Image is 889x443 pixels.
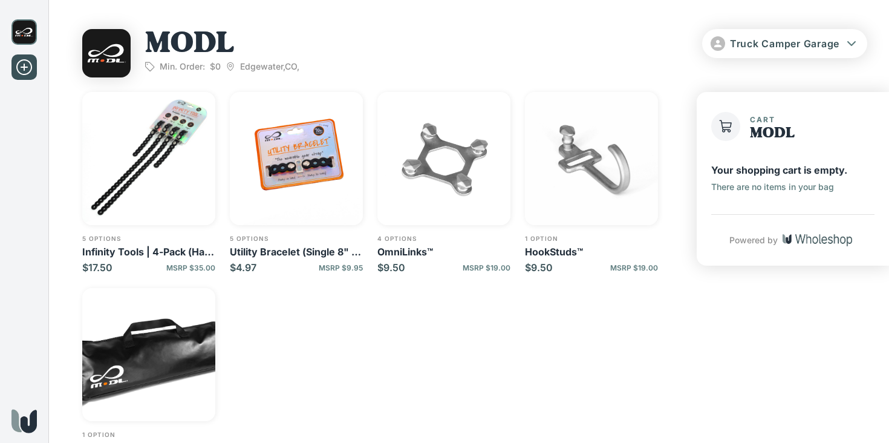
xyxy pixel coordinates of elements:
span: $19.00 [486,263,510,272]
img: Wholeshop logo [783,234,852,246]
p: Edgewater , CO , [226,61,299,72]
img: Wholeshop logo [11,409,37,433]
span: Truck Camper Garage [730,38,839,50]
img: 4-Pack_Black.png [82,92,215,225]
p: Min. Order: [160,61,205,72]
p: 1 option [82,431,215,438]
span: $0 [210,61,221,72]
span: Cart [750,115,775,124]
p: $17.50 [82,261,112,274]
img: HookStuds.jpg [525,92,658,225]
p: HookStuds™ [525,246,658,258]
p: 5 options [82,235,215,242]
p: MSRP [166,263,215,272]
p: Infinity Tools | 4-Pack (Half 8" & Half 16") [82,246,215,258]
p: Utility Bracelet (Single 8" Infinity Tool) [230,246,363,258]
p: $9.50 [377,261,405,274]
img: MODL logo [11,19,37,45]
p: MSRP [463,263,510,272]
p: Your shopping cart is empty. [711,163,847,177]
p: 5 options [230,235,363,242]
img: MODL logo [82,29,131,77]
span: $19.00 [633,263,658,272]
h1: MODL [145,29,299,61]
p: $9.50 [525,261,553,274]
h1: MODL [750,126,795,142]
img: a2.png [82,288,215,421]
img: UtilityBracelet_Black.png [230,92,363,225]
span: $9.95 [342,263,363,272]
img: Omnihero4.png [377,92,510,225]
p: OmniLinks™ [377,246,510,258]
p: There are no items in your bag [711,182,834,192]
button: Truck Camper Garage [702,29,867,58]
p: MSRP [319,263,363,272]
p: 1 option [525,235,658,242]
span: $35.00 [189,263,215,272]
p: MSRP [610,263,658,272]
p: $4.97 [230,261,256,274]
p: Powered by [729,234,778,246]
p: 4 options [377,235,510,242]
